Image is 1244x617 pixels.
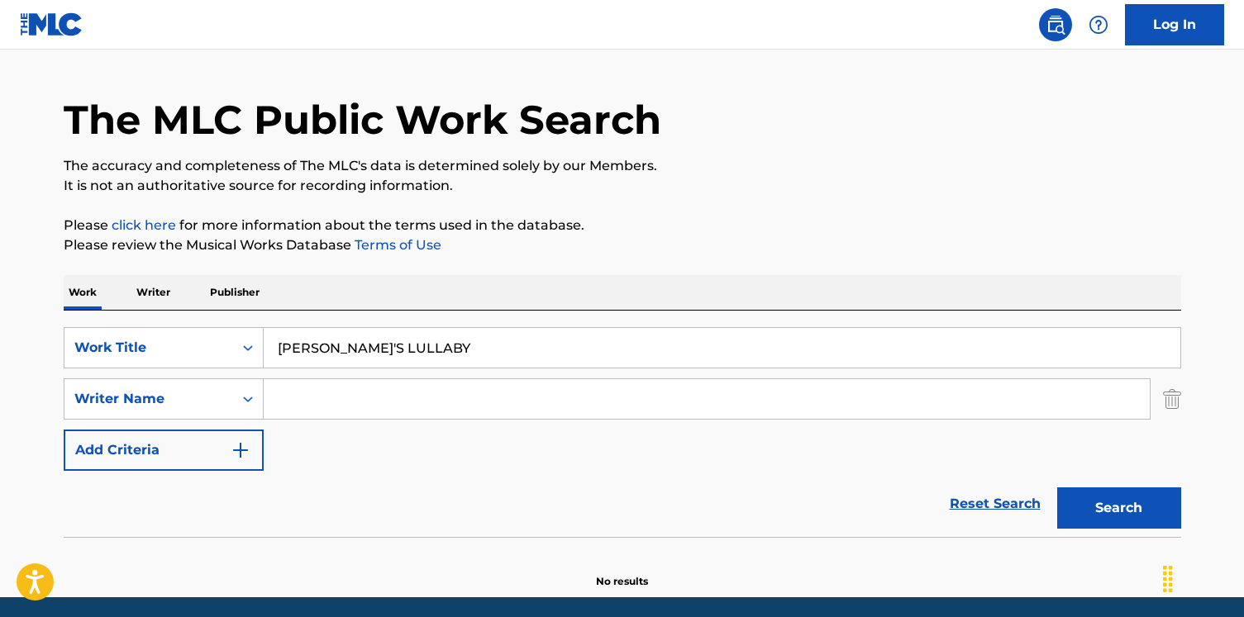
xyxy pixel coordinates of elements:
[596,554,648,589] p: No results
[1161,538,1244,617] iframe: Chat Widget
[231,440,250,460] img: 9d2ae6d4665cec9f34b9.svg
[64,327,1181,537] form: Search Form
[131,275,175,310] p: Writer
[64,235,1181,255] p: Please review the Musical Works Database
[1039,8,1072,41] a: Public Search
[64,176,1181,196] p: It is not an authoritative source for recording information.
[1125,4,1224,45] a: Log In
[941,486,1049,522] a: Reset Search
[64,156,1181,176] p: The accuracy and completeness of The MLC's data is determined solely by our Members.
[1155,554,1181,604] div: Trascina
[1161,538,1244,617] div: Widget chat
[1057,487,1181,529] button: Search
[1082,8,1115,41] div: Help
[64,95,661,145] h1: The MLC Public Work Search
[64,275,102,310] p: Work
[64,216,1181,235] p: Please for more information about the terms used in the database.
[74,338,223,358] div: Work Title
[112,217,176,233] a: click here
[351,237,441,253] a: Terms of Use
[74,389,223,409] div: Writer Name
[1089,15,1108,35] img: help
[64,430,264,471] button: Add Criteria
[20,12,83,36] img: MLC Logo
[1163,378,1181,420] img: Delete Criterion
[205,275,265,310] p: Publisher
[1046,15,1065,35] img: search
